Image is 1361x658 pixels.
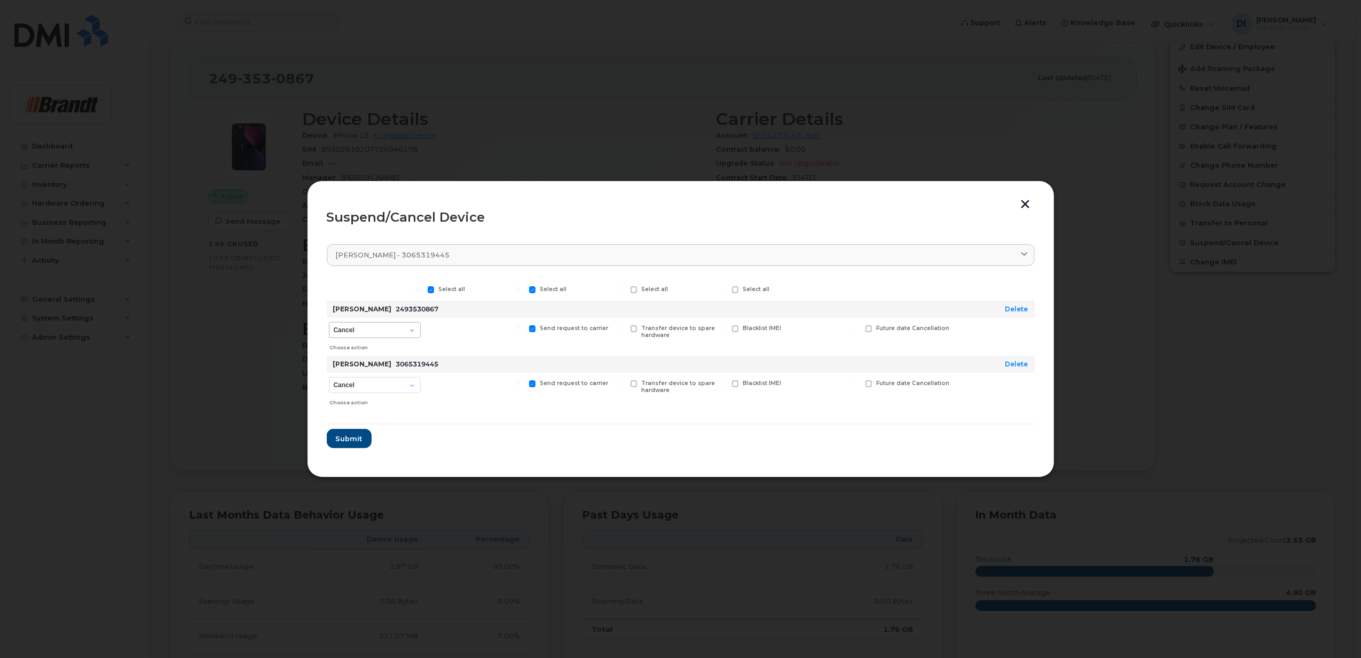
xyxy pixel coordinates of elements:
[516,286,522,292] input: Select all
[1005,305,1028,313] a: Delete
[327,429,372,448] button: Submit
[719,286,725,292] input: Select all
[333,360,392,368] strong: [PERSON_NAME]
[743,380,781,387] span: Blacklist IMEI
[540,380,608,387] span: Send request to carrier
[438,286,465,293] span: Select all
[540,286,567,293] span: Select all
[618,325,623,331] input: Transfer device to spare hardware
[853,380,858,386] input: Future date Cancellation
[743,325,781,332] span: Blacklist IMEI
[336,250,450,260] span: [PERSON_NAME] - 3065319445
[743,286,769,293] span: Select all
[618,380,623,386] input: Transfer device to spare hardware
[327,244,1035,266] a: [PERSON_NAME] - 3065319445
[333,305,392,313] strong: [PERSON_NAME]
[396,305,439,313] span: 2493530867
[853,325,858,331] input: Future date Cancellation
[415,286,420,292] input: Select all
[618,286,623,292] input: Select all
[719,325,725,331] input: Blacklist IMEI
[641,286,668,293] span: Select all
[876,380,949,387] span: Future date Cancellation
[336,434,363,444] span: Submit
[1005,360,1028,368] a: Delete
[327,211,1035,224] div: Suspend/Cancel Device
[396,360,439,368] span: 3065319445
[516,380,522,386] input: Send request to carrier
[719,380,725,386] input: Blacklist IMEI
[641,380,715,394] span: Transfer device to spare hardware
[641,325,715,339] span: Transfer device to spare hardware
[540,325,608,332] span: Send request to carrier
[876,325,949,332] span: Future date Cancellation
[516,325,522,331] input: Send request to carrier
[329,339,420,352] div: Choose action
[329,394,420,407] div: Choose action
